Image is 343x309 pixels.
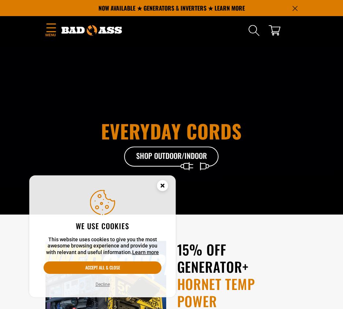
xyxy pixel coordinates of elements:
h1: Everyday cords [45,122,298,141]
h2: We use cookies [44,221,161,231]
button: Decline [93,281,112,288]
summary: Menu [45,22,56,39]
p: This website uses cookies to give you the most awesome browsing experience and provide you with r... [44,237,161,256]
a: Learn more [132,249,159,255]
aside: Cookie Consent [29,175,176,298]
a: Shop Outdoor/Indoor [124,146,219,167]
img: Bad Ass Extension Cords [61,25,122,36]
button: Accept all & close [44,261,161,274]
span: Menu [45,32,56,38]
summary: Search [248,25,260,36]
